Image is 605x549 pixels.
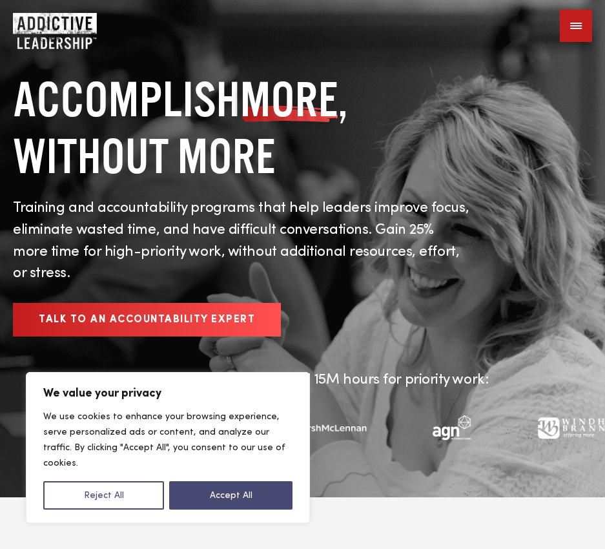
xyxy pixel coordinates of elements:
button: Reject All [43,481,164,510]
p: Training and accountability programs that help leaders improve focus, eliminate wasted time, and ... [13,198,471,284]
a: Home [13,13,90,39]
span: MORE [240,71,338,128]
button: Accept All [169,481,292,510]
p: We value your privacy [43,386,292,401]
div: We value your privacy [26,372,310,523]
h1: ACCOMPLISH , WITHOUT MORE [13,71,471,185]
a: Talk to an Accountability Expert [13,302,281,336]
span: Talk to an Accountability Expert [39,314,255,324]
p: We use cookies to enhance your browsing experience, serve personalized ads or content, and analyz... [43,409,292,471]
